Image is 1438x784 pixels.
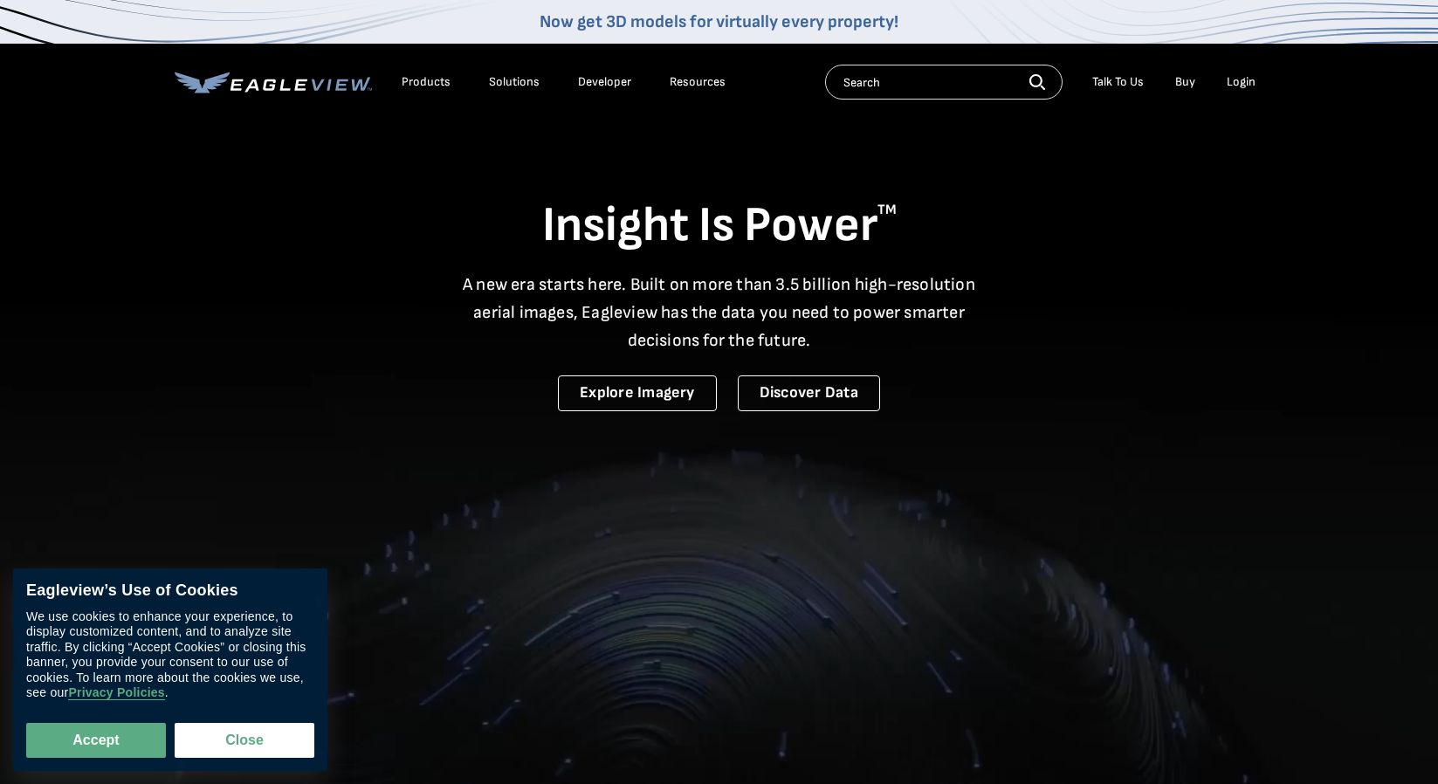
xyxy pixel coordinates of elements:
button: Accept [26,723,166,758]
input: Search [825,65,1063,100]
p: A new era starts here. Built on more than 3.5 billion high-resolution aerial images, Eagleview ha... [452,271,987,354]
div: Eagleview’s Use of Cookies [26,581,314,601]
a: Now get 3D models for virtually every property! [540,11,898,32]
button: Close [175,723,314,758]
div: We use cookies to enhance your experience, to display customized content, and to analyze site tra... [26,609,314,701]
div: Talk To Us [1092,74,1144,90]
div: Solutions [489,74,540,90]
div: Resources [670,74,726,90]
sup: TM [877,202,897,218]
a: Privacy Policies [68,686,164,701]
a: Discover Data [738,375,880,411]
a: Explore Imagery [558,375,717,411]
a: Developer [578,74,631,90]
div: Login [1227,74,1256,90]
div: Products [402,74,451,90]
h1: Insight Is Power [175,196,1264,257]
a: Buy [1175,74,1195,90]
